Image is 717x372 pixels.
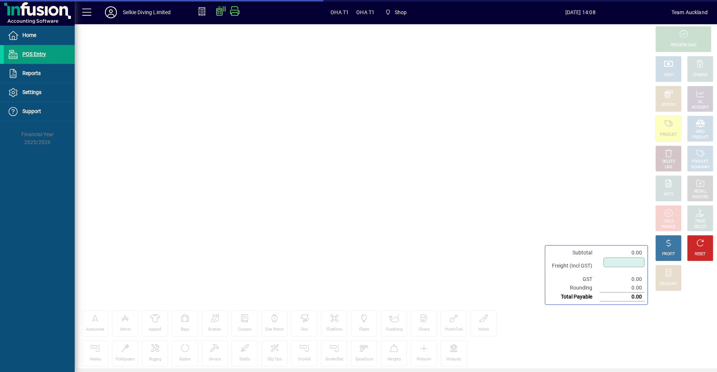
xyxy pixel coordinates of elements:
[490,6,671,18] span: [DATE] 14:08
[239,357,250,362] div: Shafts
[445,327,462,332] div: HuntinTool
[22,89,41,95] span: Settings
[478,327,489,332] div: Knives
[694,224,707,230] div: SELECT
[4,64,75,83] a: Reports
[4,26,75,45] a: Home
[22,51,46,57] span: POS Entry
[548,293,600,301] td: Total Payable
[325,357,343,362] div: SnorkelSet
[600,284,645,293] td: 0.00
[662,251,675,257] div: PROFIT
[696,129,705,135] div: MISC
[326,327,342,332] div: Floatlines
[695,219,705,224] div: PRICE
[693,72,708,78] div: CHARGE
[695,251,706,257] div: RESET
[209,357,221,362] div: Service
[298,357,310,362] div: Snorkel
[99,6,123,19] button: Profile
[179,357,191,362] div: Rubber
[662,102,676,108] div: EFTPOS
[395,6,407,18] span: Shop
[446,357,461,362] div: Wetsuits
[692,159,708,165] div: PRODUCT
[301,327,308,332] div: Fins
[698,99,703,105] div: GL
[691,165,710,170] div: SUMMARY
[22,108,41,114] span: Support
[267,357,282,362] div: Slip Tips
[4,83,75,102] a: Settings
[671,6,708,18] div: Team Auckland
[116,357,134,362] div: PoleSpears
[382,6,410,19] span: Shop
[355,357,373,362] div: SpearGuns
[416,357,431,362] div: Wetsuit+
[600,275,645,284] td: 0.00
[660,132,677,138] div: PRODUCT
[692,194,708,200] div: INVOICES
[265,327,283,332] div: Dive Watch
[120,327,131,332] div: Admin
[548,284,600,293] td: Rounding
[359,327,369,332] div: Floats
[659,281,677,287] div: DISCOUNT
[661,224,675,230] div: INVOICE
[208,327,221,332] div: Booties
[694,189,707,194] div: RECALL
[90,357,101,362] div: Masks
[664,219,673,224] div: HOLD
[670,43,696,48] div: PROCESS SALE
[387,357,401,362] div: Weights
[149,327,161,332] div: Apparel
[665,165,672,170] div: LINE
[692,105,709,110] div: ACCOUNT
[548,248,600,257] td: Subtotal
[600,293,645,301] td: 0.00
[149,357,161,362] div: Rigging
[418,327,429,332] div: Gloves
[181,327,189,332] div: Bags
[22,70,41,76] span: Reports
[4,102,75,121] a: Support
[600,248,645,257] td: 0.00
[662,159,675,165] div: DELETE
[123,6,171,18] div: Selkie Diving Limited
[386,327,402,332] div: Freediving
[330,6,349,18] span: OHA T1
[664,192,673,197] div: NOTE
[356,6,375,18] span: OHA T1
[548,275,600,284] td: GST
[664,72,673,78] div: CASH
[692,135,708,140] div: PRODUCT
[86,327,104,332] div: Acessories
[548,257,600,275] td: Freight (Incl GST)
[238,327,251,332] div: Courses
[22,32,36,38] span: Home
